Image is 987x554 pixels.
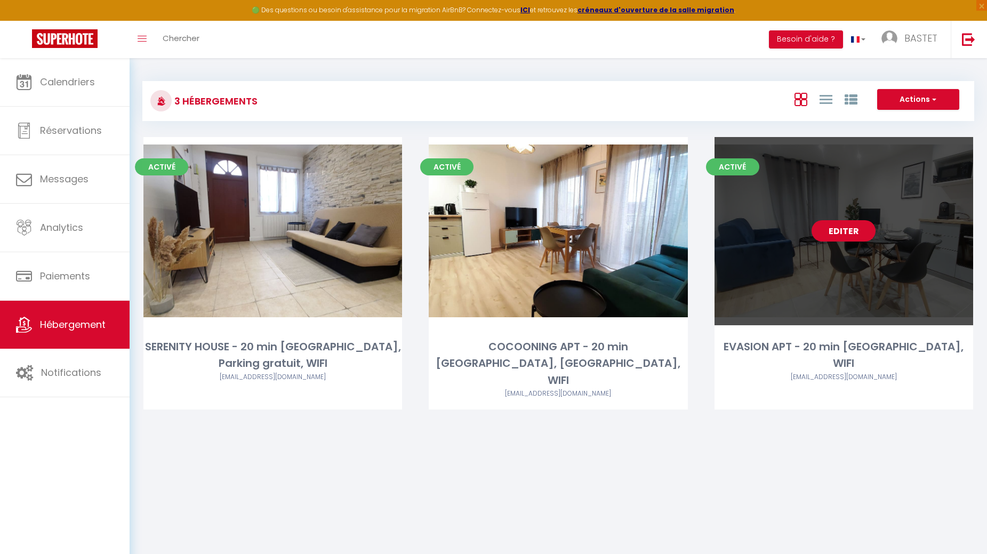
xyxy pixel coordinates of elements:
span: Activé [135,158,188,175]
span: Chercher [163,33,199,44]
div: Airbnb [429,389,687,399]
span: Messages [40,172,89,186]
div: Airbnb [715,372,973,382]
a: Vue en Box [795,90,807,108]
a: Vue par Groupe [845,90,857,108]
div: COCOONING APT - 20 min [GEOGRAPHIC_DATA], [GEOGRAPHIC_DATA], WIFI [429,339,687,389]
span: Réservations [40,124,102,137]
div: SERENITY HOUSE - 20 min [GEOGRAPHIC_DATA], Parking gratuit, WIFI [143,339,402,372]
button: Ouvrir le widget de chat LiveChat [9,4,41,36]
span: Activé [420,158,474,175]
a: créneaux d'ouverture de la salle migration [577,5,734,14]
h3: 3 Hébergements [172,89,258,113]
a: ICI [520,5,530,14]
span: Notifications [41,366,101,379]
img: Super Booking [32,29,98,48]
span: Paiements [40,269,90,283]
div: EVASION APT - 20 min [GEOGRAPHIC_DATA], WIFI [715,339,973,372]
a: ... BASTET [873,21,951,58]
span: Calendriers [40,75,95,89]
span: Analytics [40,221,83,234]
span: Hébergement [40,318,106,331]
img: logout [962,33,975,46]
button: Actions [877,89,959,110]
button: Besoin d'aide ? [769,30,843,49]
a: Chercher [155,21,207,58]
a: Vue en Liste [820,90,832,108]
div: Airbnb [143,372,402,382]
span: Activé [706,158,759,175]
a: Editer [812,220,876,242]
img: ... [881,30,897,46]
span: BASTET [904,31,937,45]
